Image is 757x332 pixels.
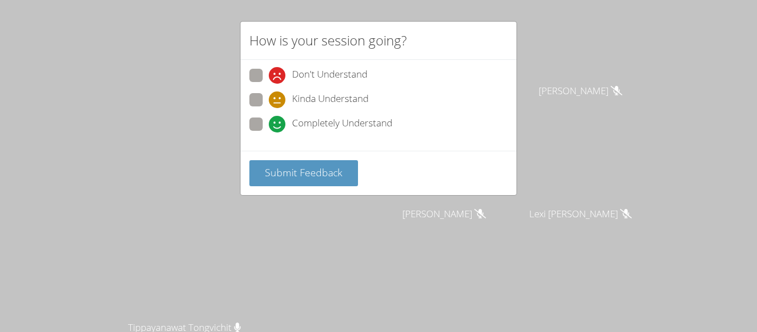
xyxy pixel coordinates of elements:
[292,91,369,108] span: Kinda Understand
[249,160,358,186] button: Submit Feedback
[249,30,407,50] h2: How is your session going?
[265,166,342,179] span: Submit Feedback
[292,67,367,84] span: Don't Understand
[292,116,392,132] span: Completely Understand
